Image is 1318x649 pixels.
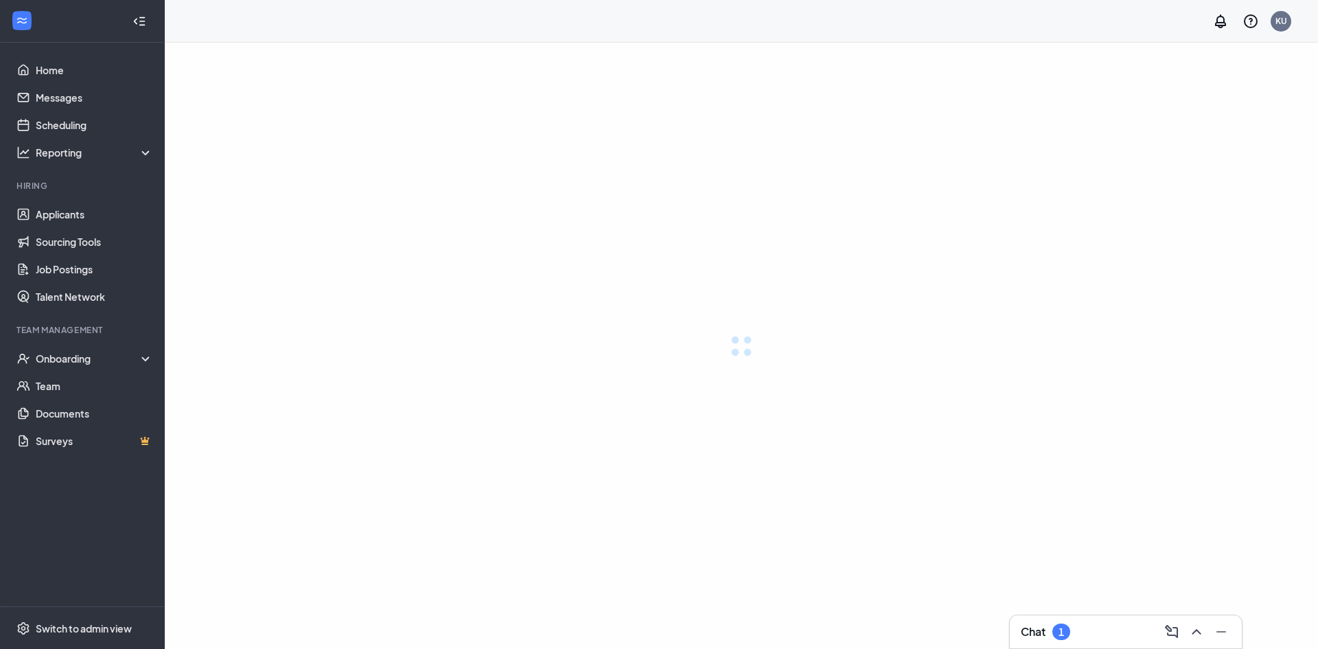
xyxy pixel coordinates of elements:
[16,146,30,159] svg: Analysis
[15,14,29,27] svg: WorkstreamLogo
[1021,624,1045,639] h3: Chat
[36,400,153,427] a: Documents
[1275,15,1287,27] div: KU
[1212,13,1229,30] svg: Notifications
[16,324,150,336] div: Team Management
[36,352,154,365] div: Onboarding
[36,283,153,310] a: Talent Network
[36,622,132,635] div: Switch to admin view
[1159,621,1181,643] button: ComposeMessage
[16,352,30,365] svg: UserCheck
[1242,13,1259,30] svg: QuestionInfo
[1188,624,1205,640] svg: ChevronUp
[36,228,153,255] a: Sourcing Tools
[36,111,153,139] a: Scheduling
[36,255,153,283] a: Job Postings
[36,201,153,228] a: Applicants
[1184,621,1206,643] button: ChevronUp
[1213,624,1229,640] svg: Minimize
[36,427,153,455] a: SurveysCrown
[36,146,154,159] div: Reporting
[16,622,30,635] svg: Settings
[36,56,153,84] a: Home
[1059,626,1064,638] div: 1
[16,180,150,192] div: Hiring
[132,14,146,28] svg: Collapse
[36,84,153,111] a: Messages
[1209,621,1231,643] button: Minimize
[36,372,153,400] a: Team
[1164,624,1180,640] svg: ComposeMessage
